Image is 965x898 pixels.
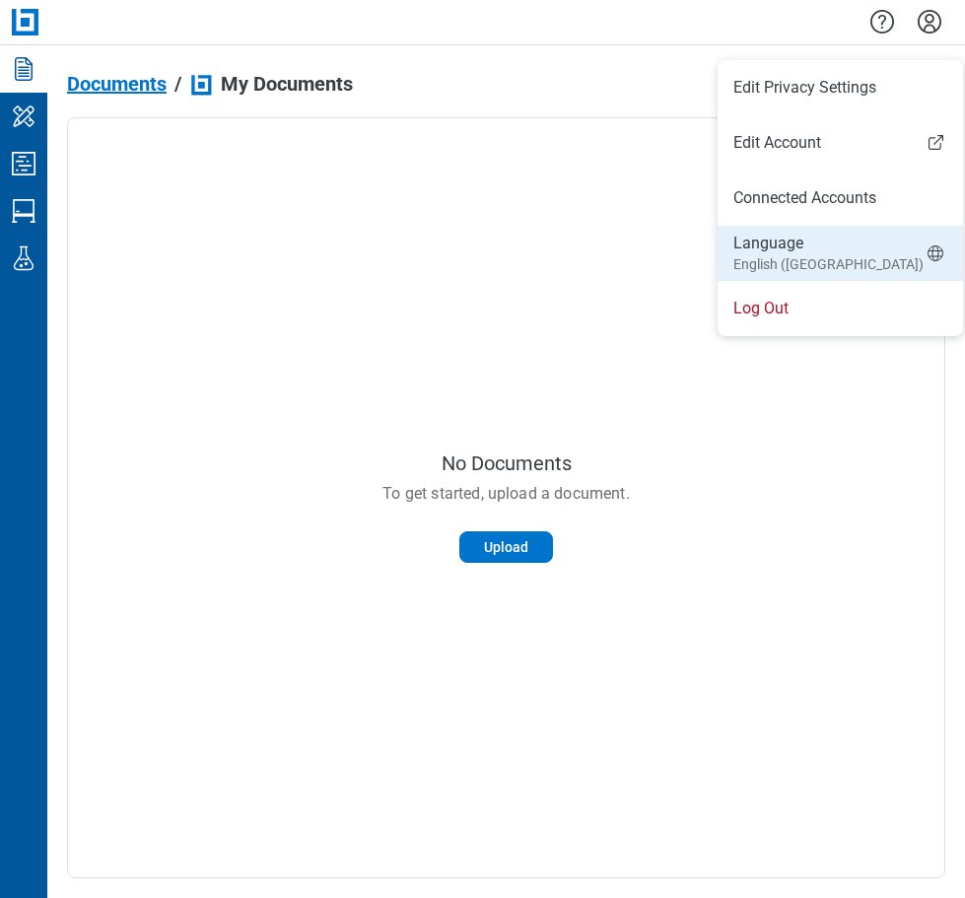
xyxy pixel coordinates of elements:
[459,531,554,563] button: Upload
[382,483,629,505] p: To get started, upload a document.
[914,5,945,38] button: Settings
[442,452,572,474] p: No Documents
[221,73,353,95] span: My Documents
[718,131,963,155] a: Edit Account
[174,73,181,95] div: /
[8,242,39,274] svg: Labs
[718,281,963,336] li: Log Out
[8,101,39,132] svg: My Workspace
[67,73,167,95] span: Documents
[8,195,39,227] svg: Studio Sessions
[733,254,924,274] small: English ([GEOGRAPHIC_DATA])
[733,186,947,210] a: Connected Accounts
[718,60,963,336] ul: Menu
[8,53,39,85] svg: Documents
[8,148,39,179] svg: Studio Projects
[718,60,963,115] li: Edit Privacy Settings
[733,233,924,274] div: Language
